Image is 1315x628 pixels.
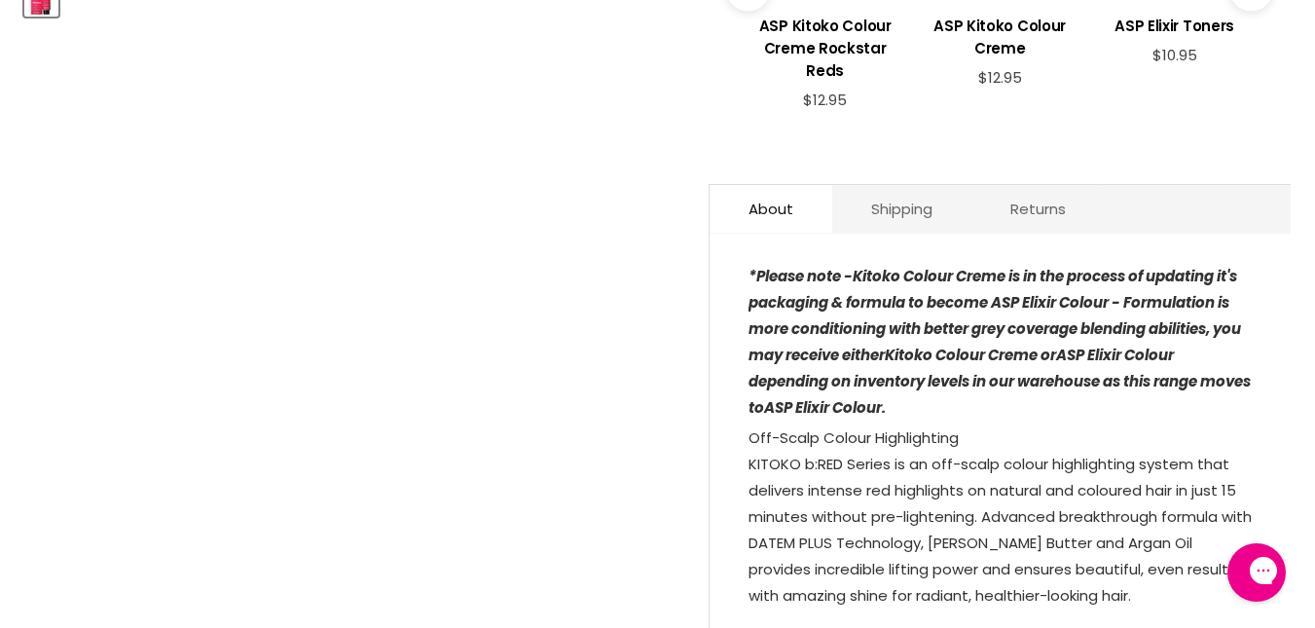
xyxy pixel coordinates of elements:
h3: ASP Kitoko Colour Creme [922,15,1077,59]
span: KITOKO b:RED Series is an off-scalp colour highlighting system that delivers intense red highligh... [749,454,1252,606]
h3: ASP Kitoko Colour Creme Rockstar Reds [748,15,902,82]
span: $10.95 [1152,45,1197,65]
a: Shipping [832,185,971,233]
span: $12.95 [803,90,847,110]
iframe: Gorgias live chat messenger [1218,536,1296,609]
span: $12.95 [978,67,1022,88]
a: About [710,185,832,233]
strong: *Please note - Kitoko Colour Creme is in the process of updating it's packaging & formula to beco... [749,266,1251,418]
h3: ASP Elixir Toners [1097,15,1252,37]
span: Off-Scalp Colour Highlighting [749,427,959,448]
a: Returns [971,185,1105,233]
